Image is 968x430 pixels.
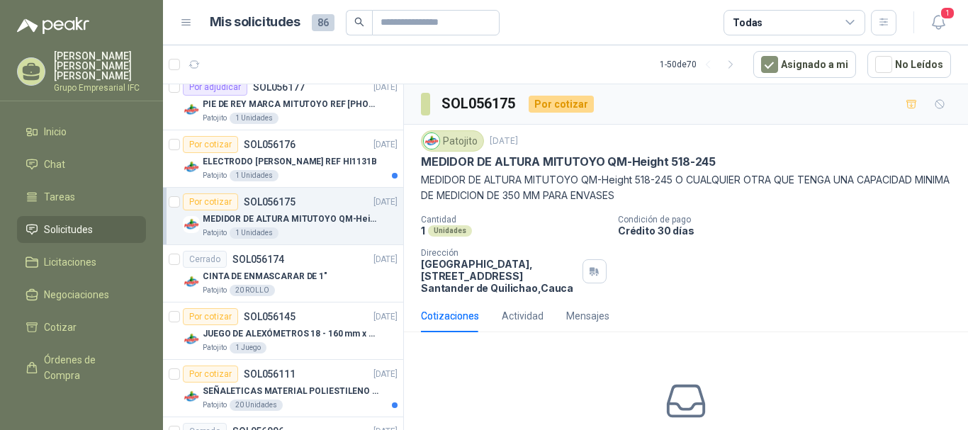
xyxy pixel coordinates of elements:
p: Patojito [203,170,227,181]
div: 1 Unidades [230,170,278,181]
p: SOL056175 [244,197,296,207]
div: 1 Unidades [230,227,278,239]
div: Por cotizar [183,366,238,383]
img: Logo peakr [17,17,89,34]
p: Condición de pago [618,215,962,225]
span: Negociaciones [44,287,109,302]
p: SOL056176 [244,140,296,149]
button: No Leídos [867,51,951,78]
div: 20 ROLLO [230,285,275,296]
a: Órdenes de Compra [17,346,146,389]
a: Por adjudicarSOL056177[DATE] Company LogoPIE DE REY MARCA MITUTOYO REF [PHONE_NUMBER]Patojito1 Un... [163,73,403,130]
p: [PERSON_NAME] [PERSON_NAME] [PERSON_NAME] [54,51,146,81]
p: MEDIDOR DE ALTURA MITUTOYO QM-Height 518-245 O CUALQUIER OTRA QUE TENGA UNA CAPACIDAD MINIMA DE M... [421,172,951,203]
div: Cerrado [183,251,227,268]
a: Por cotizarSOL056111[DATE] Company LogoSEÑALETICAS MATERIAL POLIESTILENO CON VINILO LAMINADO CALI... [163,360,403,417]
a: Por cotizarSOL056175[DATE] Company LogoMEDIDOR DE ALTURA MITUTOYO QM-Height 518-245Patojito1 Unid... [163,188,403,245]
p: Dirección [421,248,577,258]
div: 1 - 50 de 70 [660,53,742,76]
div: 20 Unidades [230,400,283,411]
div: Actividad [502,308,544,324]
a: Por cotizarSOL056176[DATE] Company LogoELECTRODO [PERSON_NAME] REF HI1131BPatojito1 Unidades [163,130,403,188]
div: Por cotizar [183,136,238,153]
a: Cotizar [17,314,146,341]
p: 1 [421,225,425,237]
p: [DATE] [373,368,398,381]
img: Company Logo [183,273,200,290]
p: Crédito 30 días [618,225,962,237]
div: Cotizaciones [421,308,479,324]
span: Solicitudes [44,222,93,237]
img: Company Logo [183,388,200,405]
p: ELECTRODO [PERSON_NAME] REF HI1131B [203,155,377,169]
p: SOL056145 [244,312,296,322]
span: Cotizar [44,319,77,335]
div: Por cotizar [183,193,238,210]
span: Órdenes de Compra [44,352,133,383]
span: 86 [312,14,334,31]
p: Patojito [203,285,227,296]
img: Company Logo [183,159,200,176]
p: JUEGO DE ALEXÓMETROS 18 - 160 mm x 0,01 mm 2824-S3 [203,327,379,341]
p: [DATE] [373,138,398,152]
img: Company Logo [183,331,200,348]
div: Por cotizar [183,308,238,325]
p: [GEOGRAPHIC_DATA], [STREET_ADDRESS] Santander de Quilichao , Cauca [421,258,577,294]
span: Chat [44,157,65,172]
img: Company Logo [424,133,439,149]
p: SOL056111 [244,369,296,379]
p: [DATE] [373,196,398,209]
div: Todas [733,15,762,30]
img: Company Logo [183,216,200,233]
span: Tareas [44,189,75,205]
p: SEÑALETICAS MATERIAL POLIESTILENO CON VINILO LAMINADO CALIBRE 60 [203,385,379,398]
a: CerradoSOL056174[DATE] Company LogoCINTA DE ENMASCARAR DE 1"Patojito20 ROLLO [163,245,403,302]
button: Asignado a mi [753,51,856,78]
p: Grupo Empresarial IFC [54,84,146,92]
span: Inicio [44,124,67,140]
a: Licitaciones [17,249,146,276]
p: [DATE] [373,81,398,94]
a: Inicio [17,118,146,145]
div: Mensajes [566,308,609,324]
span: Licitaciones [44,254,96,270]
p: MEDIDOR DE ALTURA MITUTOYO QM-Height 518-245 [421,154,716,169]
a: Solicitudes [17,216,146,243]
h1: Mis solicitudes [210,12,300,33]
a: Negociaciones [17,281,146,308]
p: [DATE] [490,135,518,148]
img: Company Logo [183,101,200,118]
p: SOL056174 [232,254,284,264]
p: MEDIDOR DE ALTURA MITUTOYO QM-Height 518-245 [203,213,379,226]
div: 1 Juego [230,342,266,353]
p: SOL056177 [253,82,305,92]
div: Unidades [428,225,472,237]
div: Por adjudicar [183,79,247,96]
p: CINTA DE ENMASCARAR DE 1" [203,270,327,283]
div: Por cotizar [529,96,594,113]
div: 1 Unidades [230,113,278,124]
p: [DATE] [373,253,398,266]
button: 1 [925,10,951,35]
a: Remisiones [17,395,146,421]
p: Patojito [203,400,227,411]
a: Tareas [17,183,146,210]
p: Cantidad [421,215,607,225]
p: Patojito [203,227,227,239]
a: Chat [17,151,146,178]
p: [DATE] [373,310,398,324]
div: Patojito [421,130,484,152]
a: Por cotizarSOL056145[DATE] Company LogoJUEGO DE ALEXÓMETROS 18 - 160 mm x 0,01 mm 2824-S3Patojito... [163,302,403,360]
span: search [354,17,364,27]
p: Patojito [203,342,227,353]
p: Patojito [203,113,227,124]
h3: SOL056175 [441,93,517,115]
p: PIE DE REY MARCA MITUTOYO REF [PHONE_NUMBER] [203,98,379,111]
span: 1 [940,6,955,20]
